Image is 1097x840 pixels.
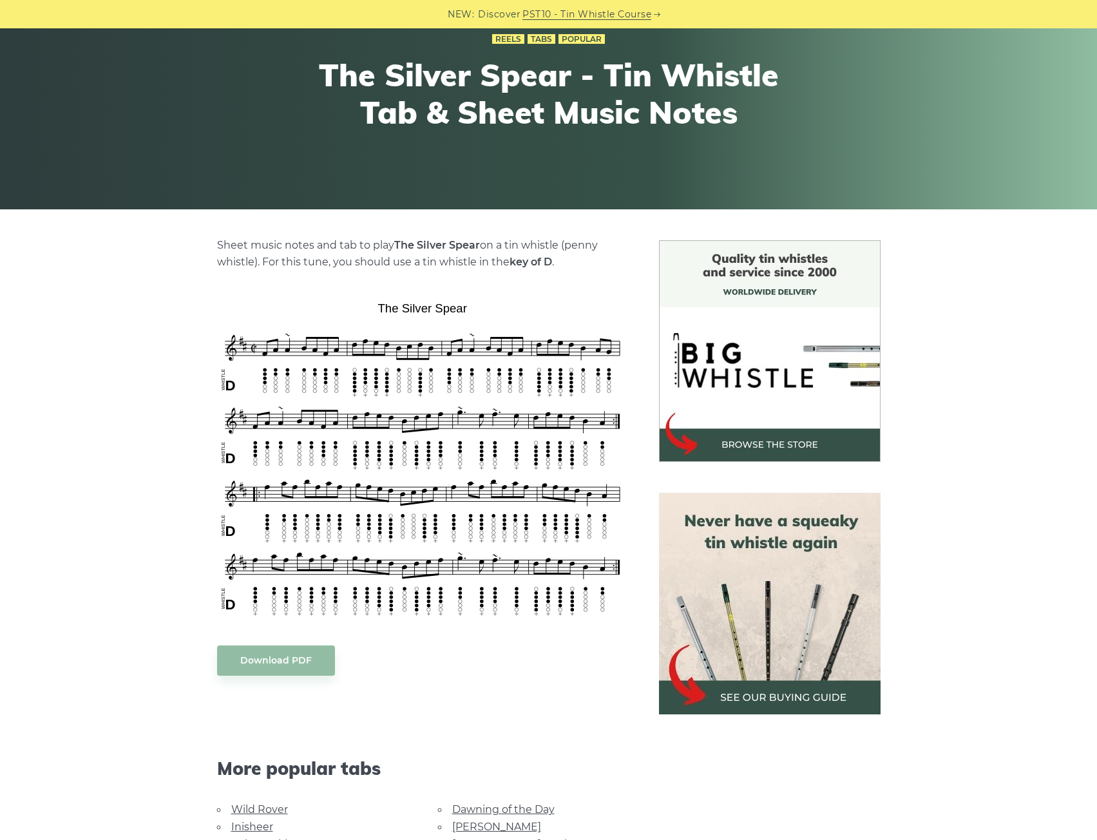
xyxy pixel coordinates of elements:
[217,237,628,271] p: Sheet music notes and tab to play on a tin whistle (penny whistle). For this tune, you should use...
[659,240,881,462] img: BigWhistle Tin Whistle Store
[231,821,273,833] a: Inisheer
[558,34,605,44] a: Popular
[231,803,288,816] a: Wild Rover
[217,758,628,779] span: More popular tabs
[217,297,628,619] img: The Silver Spear Tin Whistle Tabs & Sheet Music
[492,34,524,44] a: Reels
[528,34,555,44] a: Tabs
[452,803,555,816] a: Dawning of the Day
[448,7,474,22] span: NEW:
[217,645,335,676] a: Download PDF
[510,256,552,268] strong: key of D
[659,493,881,714] img: tin whistle buying guide
[394,239,480,251] strong: The Silver Spear
[478,7,520,22] span: Discover
[522,7,651,22] a: PST10 - Tin Whistle Course
[312,57,786,131] h1: The Silver Spear - Tin Whistle Tab & Sheet Music Notes
[452,821,541,833] a: [PERSON_NAME]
